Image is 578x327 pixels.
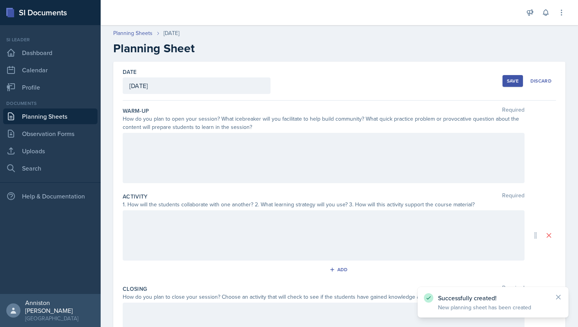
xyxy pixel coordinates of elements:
div: 1. How will the students collaborate with one another? 2. What learning strategy will you use? 3.... [123,200,525,209]
label: Warm-Up [123,107,149,115]
div: [DATE] [164,29,179,37]
a: Search [3,160,98,176]
label: Date [123,68,136,76]
a: Planning Sheets [113,29,153,37]
button: Save [503,75,523,87]
div: Discard [530,78,552,84]
button: Add [327,264,352,276]
span: Required [502,285,525,293]
div: Add [331,266,348,273]
div: Save [507,78,519,84]
div: Anniston [PERSON_NAME] [25,299,94,314]
a: Profile [3,79,98,95]
a: Observation Forms [3,126,98,141]
h2: Planning Sheet [113,41,565,55]
a: Planning Sheets [3,108,98,124]
label: Closing [123,285,147,293]
p: New planning sheet has been created [438,303,548,311]
span: Required [502,107,525,115]
a: Calendar [3,62,98,78]
p: Successfully created! [438,294,548,302]
div: Documents [3,100,98,107]
div: [GEOGRAPHIC_DATA] [25,314,94,322]
a: Uploads [3,143,98,159]
span: Required [502,193,525,200]
a: Dashboard [3,45,98,61]
button: Discard [526,75,556,87]
div: How do you plan to open your session? What icebreaker will you facilitate to help build community... [123,115,525,131]
div: How do you plan to close your session? Choose an activity that will check to see if the students ... [123,293,525,301]
div: Si leader [3,36,98,43]
div: Help & Documentation [3,188,98,204]
label: Activity [123,193,148,200]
